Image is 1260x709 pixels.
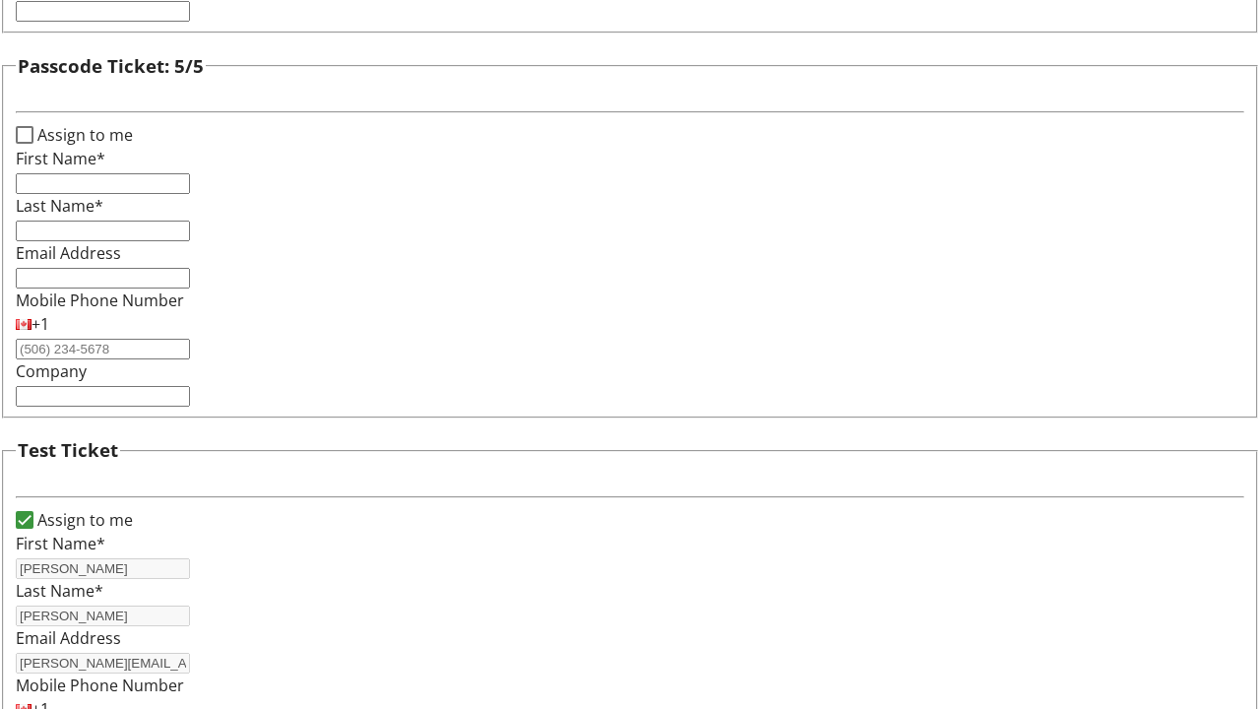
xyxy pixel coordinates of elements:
label: Mobile Phone Number [16,675,184,696]
label: Email Address [16,242,121,264]
label: First Name* [16,148,105,169]
label: First Name* [16,533,105,554]
label: Email Address [16,627,121,649]
label: Company [16,360,87,382]
h3: Passcode Ticket: 5/5 [18,52,204,80]
label: Last Name* [16,580,103,602]
label: Mobile Phone Number [16,290,184,311]
h3: Test Ticket [18,436,118,464]
input: (506) 234-5678 [16,339,190,359]
label: Last Name* [16,195,103,217]
label: Assign to me [33,508,133,532]
label: Assign to me [33,123,133,147]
